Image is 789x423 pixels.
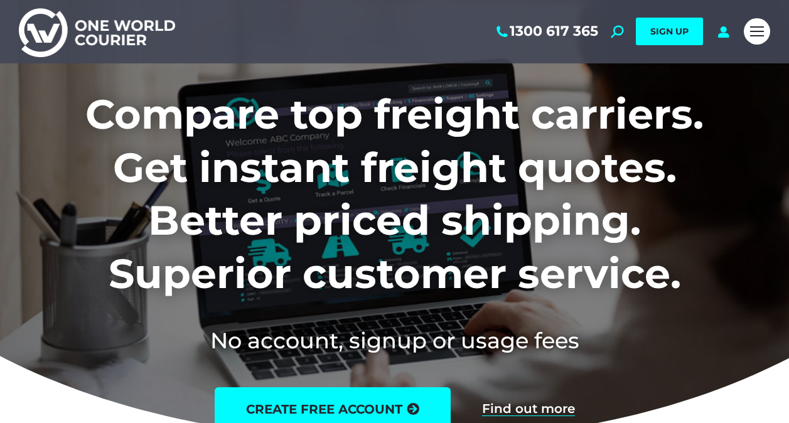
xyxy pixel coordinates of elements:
[650,26,689,37] span: SIGN UP
[494,23,598,40] a: 1300 617 365
[19,88,770,300] h1: Compare top freight carriers. Get instant freight quotes. Better priced shipping. Superior custom...
[482,402,575,416] a: Find out more
[19,6,175,57] img: One World Courier
[19,325,770,356] h2: No account, signup or usage fees
[636,18,703,45] a: SIGN UP
[744,18,770,45] a: Mobile menu icon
